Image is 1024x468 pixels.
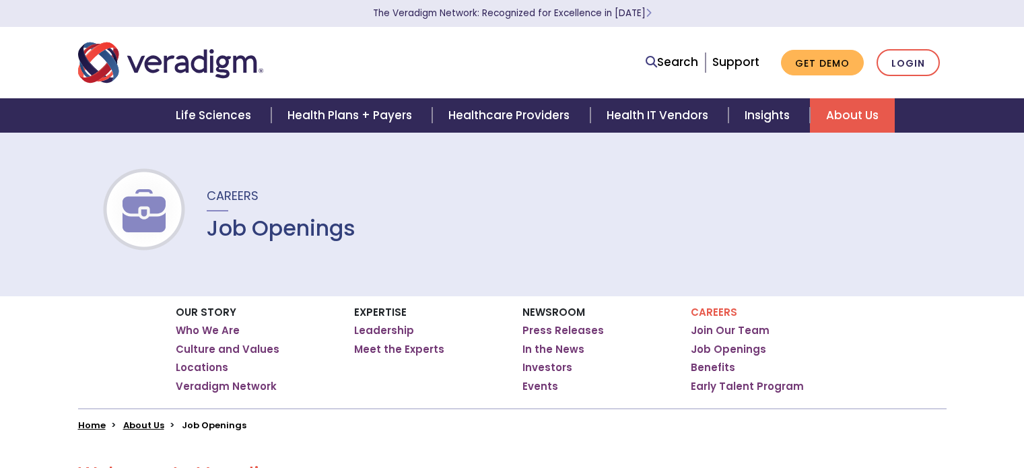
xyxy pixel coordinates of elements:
a: Events [522,380,558,393]
a: Culture and Values [176,343,279,356]
a: Search [646,53,698,71]
h1: Job Openings [207,215,355,241]
a: Veradigm Network [176,380,277,393]
a: Leadership [354,324,414,337]
a: Home [78,419,106,432]
a: Investors [522,361,572,374]
a: Support [712,54,759,70]
a: Job Openings [691,343,766,356]
a: Early Talent Program [691,380,804,393]
a: Get Demo [781,50,864,76]
a: Who We Are [176,324,240,337]
span: Learn More [646,7,652,20]
a: Login [877,49,940,77]
a: Press Releases [522,324,604,337]
a: Benefits [691,361,735,374]
a: About Us [123,419,164,432]
span: Careers [207,187,259,204]
a: The Veradigm Network: Recognized for Excellence in [DATE]Learn More [373,7,652,20]
img: Veradigm logo [78,40,263,85]
a: Health IT Vendors [590,98,728,133]
a: Meet the Experts [354,343,444,356]
a: Locations [176,361,228,374]
a: Life Sciences [160,98,271,133]
a: Join Our Team [691,324,770,337]
a: In the News [522,343,584,356]
a: Insights [728,98,810,133]
a: Healthcare Providers [432,98,590,133]
a: Health Plans + Payers [271,98,432,133]
a: About Us [810,98,895,133]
